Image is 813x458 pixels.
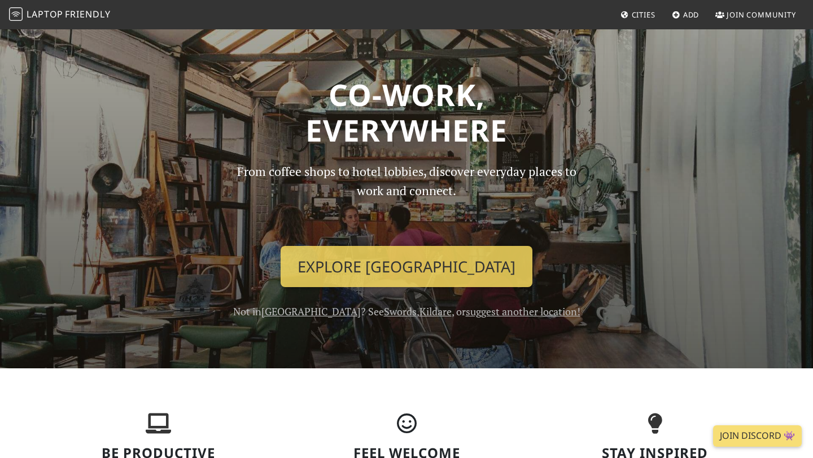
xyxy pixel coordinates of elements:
span: Add [683,10,700,20]
a: [GEOGRAPHIC_DATA] [261,305,361,318]
a: Swords [384,305,417,318]
a: Kildare [419,305,452,318]
a: Explore [GEOGRAPHIC_DATA] [281,246,532,288]
span: Cities [632,10,655,20]
img: LaptopFriendly [9,7,23,21]
a: Cities [616,5,660,25]
a: Add [667,5,704,25]
p: From coffee shops to hotel lobbies, discover everyday places to work and connect. [227,162,586,237]
span: Friendly [65,8,110,20]
h1: Co-work, Everywhere [41,77,772,148]
span: Join Community [727,10,796,20]
a: Join Community [711,5,801,25]
span: Not in ? See , , or [233,305,580,318]
a: Join Discord 👾 [713,425,802,447]
a: LaptopFriendly LaptopFriendly [9,5,111,25]
a: suggest another location! [466,305,580,318]
span: Laptop [27,8,63,20]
